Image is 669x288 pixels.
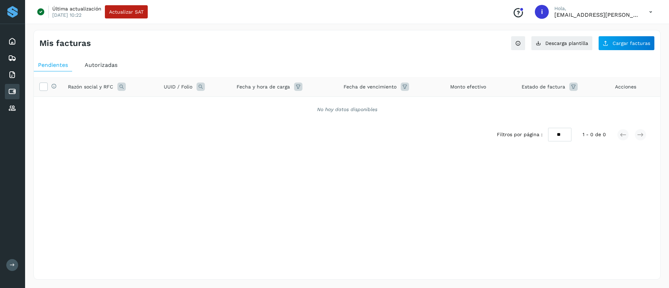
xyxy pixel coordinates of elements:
span: Cargar facturas [613,41,650,46]
div: Cuentas por pagar [5,84,20,99]
span: Pendientes [38,62,68,68]
p: [DATE] 10:22 [52,12,82,18]
span: Monto efectivo [450,83,486,91]
span: Descarga plantilla [545,41,588,46]
span: Razón social y RFC [68,83,113,91]
div: Proveedores [5,101,20,116]
span: Fecha y hora de carga [237,83,290,91]
div: Embarques [5,50,20,66]
span: Estado de factura [522,83,565,91]
span: Acciones [615,83,636,91]
div: No hay datos disponibles [43,106,651,113]
button: Actualizar SAT [105,5,148,18]
button: Descarga plantilla [531,36,593,50]
h4: Mis facturas [39,38,91,48]
span: 1 - 0 de 0 [583,131,606,138]
span: Autorizadas [85,62,117,68]
div: Facturas [5,67,20,83]
div: Inicio [5,34,20,49]
span: UUID / Folio [164,83,192,91]
span: Filtros por página : [497,131,543,138]
p: ikm@vink.com.mx [554,11,638,18]
button: Cargar facturas [598,36,655,50]
p: Última actualización [52,6,101,12]
p: Hola, [554,6,638,11]
span: Fecha de vencimiento [344,83,397,91]
span: Actualizar SAT [109,9,144,14]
